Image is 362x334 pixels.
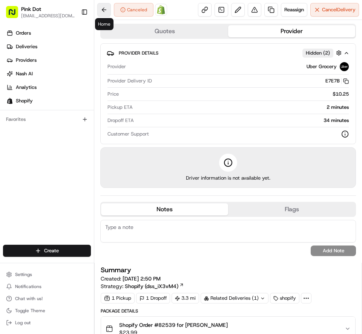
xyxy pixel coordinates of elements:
img: Wisdom Oko [8,110,20,124]
button: Quotes [101,25,228,37]
a: Analytics [3,81,94,93]
div: Past conversations [8,98,51,104]
button: Provider [228,25,355,37]
span: Chat with us! [15,296,43,302]
span: $10.25 [333,91,349,98]
a: Nash AI [3,68,94,80]
button: Settings [3,269,91,280]
a: Shopify [155,4,167,16]
button: Flags [228,203,355,215]
span: Provider [107,63,126,70]
button: Hidden (2) [302,48,344,58]
span: [PERSON_NAME] [23,137,61,143]
div: Favorites [3,113,91,125]
span: • [82,117,84,123]
button: Provider DetailsHidden (2) [107,47,350,59]
span: Pylon [75,187,91,192]
div: 1 Pickup [101,293,135,303]
span: [DATE] 2:50 PM [123,275,161,282]
span: Orders [16,30,31,37]
span: Settings [15,271,32,278]
input: Clear [20,49,124,56]
span: Hidden ( 2 ) [306,50,330,56]
div: Strategy: [101,282,184,290]
button: Toggle Theme [3,305,91,316]
span: Dropoff ETA [107,117,134,124]
a: 💻API Documentation [61,165,124,179]
img: uber-new-logo.jpeg [340,62,349,71]
img: 9188753566659_6852d8bf1fb38e338040_72.png [16,72,29,85]
a: Shopify [3,95,94,107]
div: 💻 [64,169,70,175]
span: Create [44,247,59,254]
span: Toggle Theme [15,308,45,314]
button: Pink Dot[EMAIL_ADDRESS][DOMAIN_NAME] [3,3,78,21]
p: Welcome 👋 [8,30,137,42]
a: Providers [3,54,94,66]
span: [DATE] [86,117,101,123]
span: Shopify [16,98,33,104]
span: Uber Grocery [307,63,337,70]
button: Create [3,245,91,257]
span: Cancel Delivery [322,6,356,13]
span: Created: [101,275,161,282]
button: Log out [3,317,91,328]
span: Driver information is not available yet. [186,175,270,181]
img: Shopify logo [7,98,13,104]
span: Nash AI [16,70,33,77]
div: 2 minutes [136,104,349,111]
button: [EMAIL_ADDRESS][DOMAIN_NAME] [21,13,75,19]
div: 3.3 mi [172,293,199,303]
span: Provider Details [119,50,158,56]
span: Log out [15,320,31,326]
span: Provider Delivery ID [107,78,152,84]
span: Wisdom [PERSON_NAME] [23,117,80,123]
span: Shopify Order #82539 for [PERSON_NAME] [119,321,228,329]
button: Pink Dot [21,5,41,13]
h3: Summary [101,267,131,273]
button: CancelDelivery [310,3,359,17]
img: Shopify [156,5,166,14]
div: Home [95,18,114,30]
span: Shopify (dss_iX3vM4) [125,282,178,290]
div: Start new chat [34,72,124,79]
a: 📗Knowledge Base [5,165,61,179]
span: [DATE] [67,137,82,143]
button: See all [117,96,137,105]
span: Notifications [15,284,41,290]
div: 📗 [8,169,14,175]
span: Pickup ETA [107,104,133,111]
div: Package Details [101,308,356,314]
a: Orders [3,27,94,39]
button: E7E7B [325,78,349,84]
span: Deliveries [16,43,37,50]
span: Price [107,91,119,98]
div: shopify [270,293,299,303]
span: • [63,137,65,143]
span: Providers [16,57,37,64]
div: 1 Dropoff [136,293,170,303]
div: Related Deliveries (1) [201,293,268,303]
span: Customer Support [107,131,149,137]
img: 1736555255976-a54dd68f-1ca7-489b-9aae-adbdc363a1c4 [8,72,21,85]
a: Deliveries [3,41,94,53]
button: Start new chat [128,74,137,83]
span: API Documentation [71,168,121,176]
span: Reassign [284,6,304,13]
a: Shopify (dss_iX3vM4) [125,282,184,290]
span: Analytics [16,84,37,91]
button: Reassign [281,3,307,17]
button: Notes [101,203,228,215]
div: We're available if you need us! [34,79,104,85]
img: Nash [8,8,23,23]
span: Knowledge Base [15,168,58,176]
button: Chat with us! [3,293,91,304]
img: 1736555255976-a54dd68f-1ca7-489b-9aae-adbdc363a1c4 [15,117,21,123]
a: Powered byPylon [53,186,91,192]
img: David kim [8,130,20,142]
button: Notifications [3,281,91,292]
button: Canceled [114,3,153,17]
